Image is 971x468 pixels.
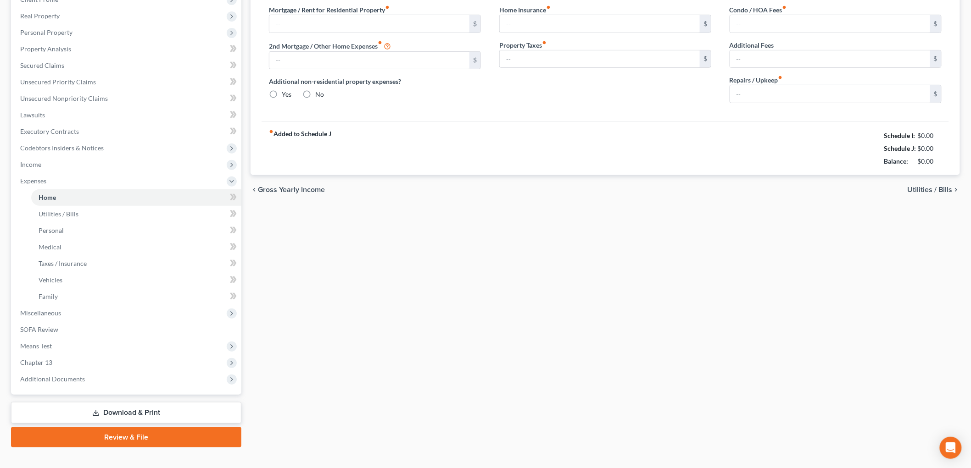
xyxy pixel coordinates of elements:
[20,12,60,20] span: Real Property
[13,90,241,107] a: Unsecured Nonpriority Claims
[269,77,481,86] label: Additional non-residential property expenses?
[13,321,241,338] a: SOFA Review
[20,127,79,135] span: Executory Contracts
[269,5,390,15] label: Mortgage / Rent for Residential Property
[782,5,787,10] i: fiber_manual_record
[31,206,241,222] a: Utilities / Bills
[542,40,547,45] i: fiber_manual_record
[20,61,64,69] span: Secured Claims
[13,107,241,123] a: Lawsuits
[499,40,547,50] label: Property Taxes
[39,243,61,251] span: Medical
[953,186,960,193] i: chevron_right
[20,309,61,317] span: Miscellaneous
[31,288,241,305] a: Family
[269,15,469,33] input: --
[13,74,241,90] a: Unsecured Priority Claims
[730,50,930,68] input: --
[930,50,941,68] div: $
[546,5,551,10] i: fiber_manual_record
[730,75,783,85] label: Repairs / Upkeep
[730,40,774,50] label: Additional Fees
[20,94,108,102] span: Unsecured Nonpriority Claims
[20,177,46,185] span: Expenses
[31,189,241,206] a: Home
[269,129,273,134] i: fiber_manual_record
[31,255,241,272] a: Taxes / Insurance
[908,186,960,193] button: Utilities / Bills chevron_right
[940,437,962,459] div: Open Intercom Messenger
[251,186,325,193] button: chevron_left Gross Yearly Income
[469,15,480,33] div: $
[884,132,915,139] strong: Schedule I:
[930,85,941,103] div: $
[11,427,241,447] a: Review & File
[39,259,87,267] span: Taxes / Insurance
[20,45,71,53] span: Property Analysis
[20,160,41,168] span: Income
[700,50,711,68] div: $
[378,40,382,45] i: fiber_manual_record
[730,15,930,33] input: --
[500,15,700,33] input: --
[730,85,930,103] input: --
[20,28,73,36] span: Personal Property
[20,375,85,383] span: Additional Documents
[20,358,52,366] span: Chapter 13
[39,276,62,284] span: Vehicles
[930,15,941,33] div: $
[918,144,942,153] div: $0.00
[13,123,241,140] a: Executory Contracts
[20,144,104,152] span: Codebtors Insiders & Notices
[315,90,324,99] label: No
[39,210,78,218] span: Utilities / Bills
[269,52,469,69] input: --
[20,111,45,119] span: Lawsuits
[11,402,241,424] a: Download & Print
[282,90,291,99] label: Yes
[269,40,391,51] label: 2nd Mortgage / Other Home Expenses
[884,144,916,152] strong: Schedule J:
[20,325,58,333] span: SOFA Review
[39,193,56,201] span: Home
[918,131,942,140] div: $0.00
[499,5,551,15] label: Home Insurance
[778,75,783,80] i: fiber_manual_record
[700,15,711,33] div: $
[39,226,64,234] span: Personal
[20,78,96,86] span: Unsecured Priority Claims
[39,292,58,300] span: Family
[500,50,700,68] input: --
[258,186,325,193] span: Gross Yearly Income
[269,129,331,168] strong: Added to Schedule J
[884,157,909,165] strong: Balance:
[20,342,52,350] span: Means Test
[385,5,390,10] i: fiber_manual_record
[918,157,942,166] div: $0.00
[31,239,241,255] a: Medical
[31,222,241,239] a: Personal
[13,57,241,74] a: Secured Claims
[730,5,787,15] label: Condo / HOA Fees
[31,272,241,288] a: Vehicles
[13,41,241,57] a: Property Analysis
[469,52,480,69] div: $
[251,186,258,193] i: chevron_left
[908,186,953,193] span: Utilities / Bills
